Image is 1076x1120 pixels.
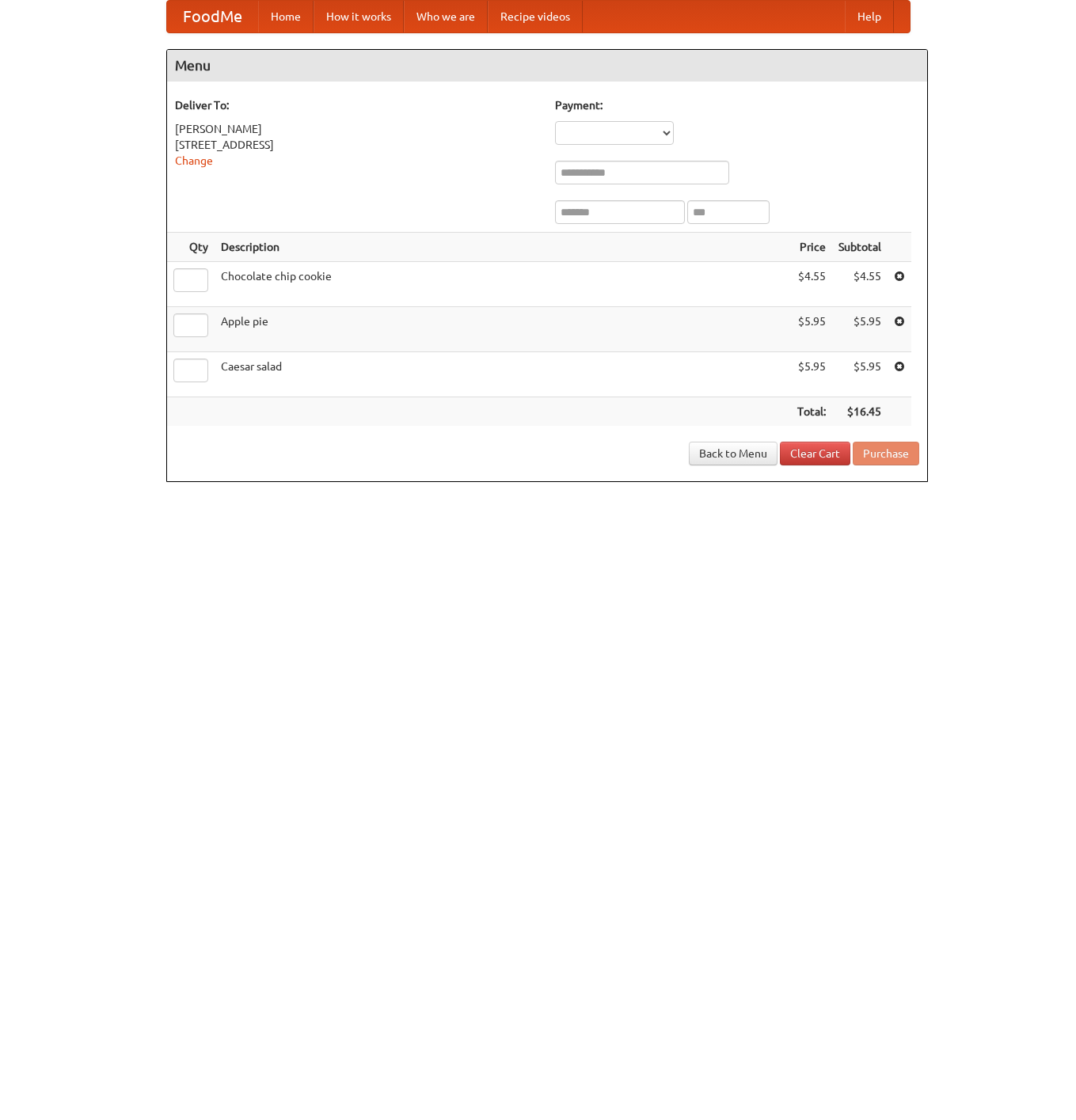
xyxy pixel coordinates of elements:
[175,121,539,137] div: [PERSON_NAME]
[215,262,791,307] td: Chocolate chip cookie
[215,307,791,352] td: Apple pie
[791,352,832,397] td: $5.95
[555,97,919,113] h5: Payment:
[832,262,888,307] td: $4.55
[845,1,894,32] a: Help
[780,442,850,465] a: Clear Cart
[215,352,791,397] td: Caesar salad
[175,97,539,113] h5: Deliver To:
[791,397,832,427] th: Total:
[791,233,832,262] th: Price
[175,154,213,167] a: Change
[832,397,888,427] th: $16.45
[167,1,258,32] a: FoodMe
[791,307,832,352] td: $5.95
[404,1,488,32] a: Who we are
[832,233,888,262] th: Subtotal
[832,307,888,352] td: $5.95
[853,442,919,465] button: Purchase
[175,137,539,153] div: [STREET_ADDRESS]
[488,1,583,32] a: Recipe videos
[791,262,832,307] td: $4.55
[314,1,404,32] a: How it works
[215,233,791,262] th: Description
[167,50,927,82] h4: Menu
[167,233,215,262] th: Qty
[832,352,888,397] td: $5.95
[258,1,314,32] a: Home
[689,442,778,465] a: Back to Menu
